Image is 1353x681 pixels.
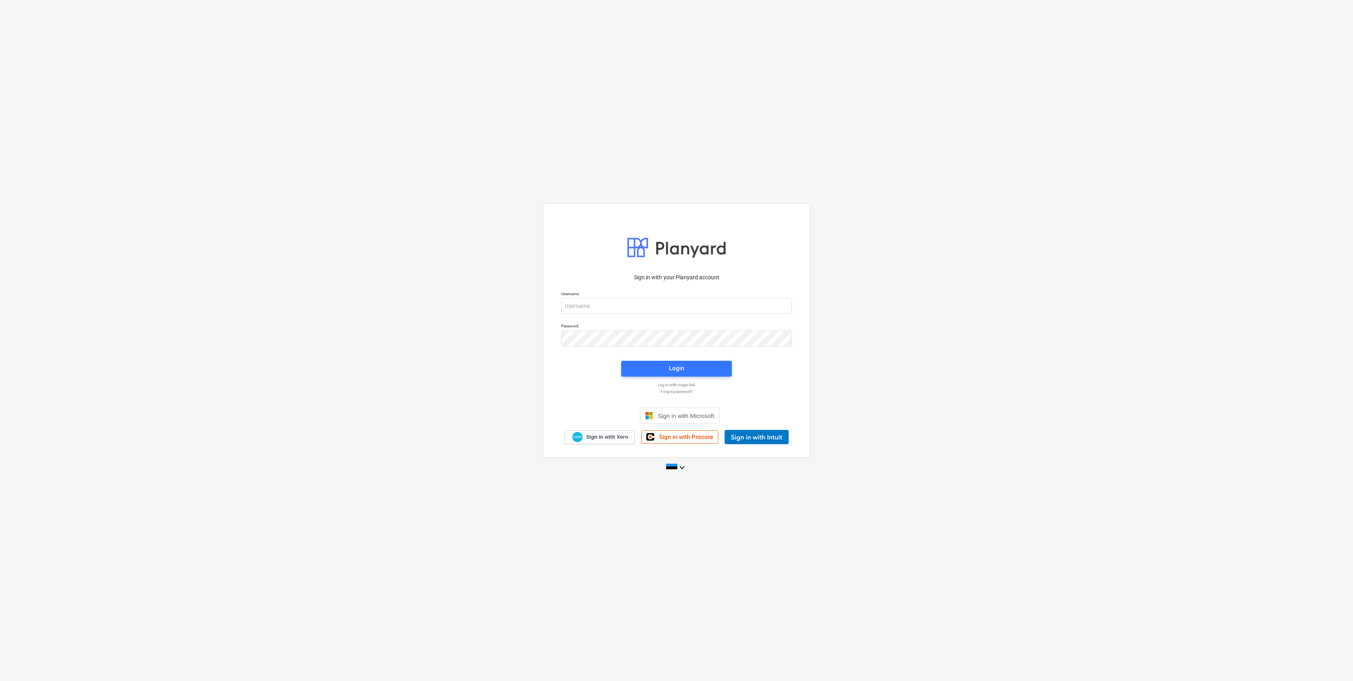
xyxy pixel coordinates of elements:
[557,382,796,387] a: Log in with magic link
[564,430,635,444] a: Sign in with Xero
[561,273,792,282] p: Sign in with your Planyard account
[669,363,684,373] div: Login
[572,432,583,443] img: Xero logo
[561,298,792,314] input: Username
[659,433,713,441] span: Sign in with Procore
[658,412,714,419] span: Sign in with Microsoft
[621,361,732,377] button: Login
[557,389,796,394] a: Forgot password?
[586,433,628,441] span: Sign in with Xero
[645,412,653,420] img: Microsoft logo
[677,463,687,472] i: keyboard_arrow_down
[561,323,792,330] p: Password
[641,430,718,444] a: Sign in with Procore
[561,291,792,298] p: Username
